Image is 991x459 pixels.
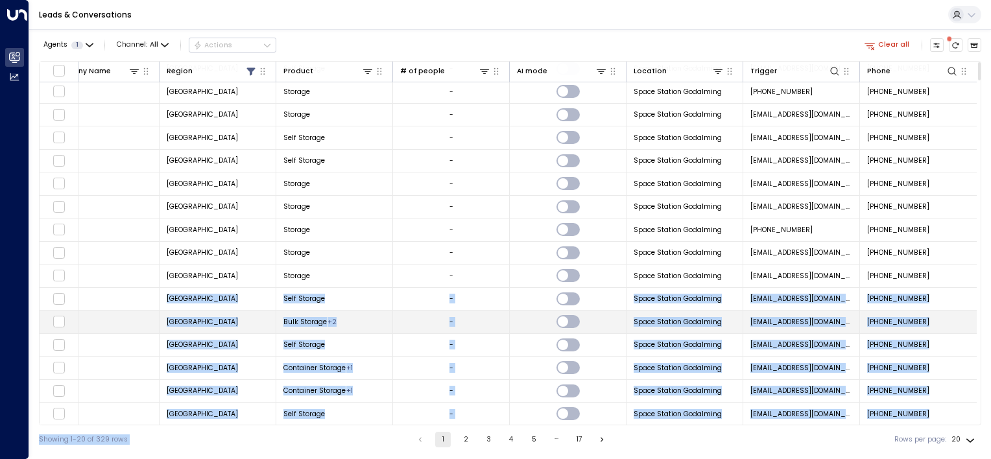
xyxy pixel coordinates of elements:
td: - [43,196,160,218]
span: Space Station Godalming [634,340,722,349]
span: Toggle select row [53,200,65,213]
span: Toggle select row [53,246,65,259]
div: Product [283,65,374,77]
span: Toggle select row [53,108,65,121]
span: +447590429858 [867,363,929,373]
button: Agents1 [39,38,97,52]
span: Toggle select row [53,270,65,282]
span: +447706063380 [750,225,813,235]
span: leads@space-station.co.uk [750,271,853,281]
span: Surrey [167,317,238,327]
button: Customize [930,38,944,53]
span: leads@space-station.co.uk [750,363,853,373]
td: - [43,403,160,425]
div: 20 [951,432,977,447]
td: - [43,334,160,357]
span: leads@space-station.co.uk [750,179,853,189]
div: Company Name [50,65,111,77]
nav: pagination navigation [412,432,610,447]
div: Region [167,65,193,77]
div: Button group with a nested menu [189,38,276,53]
button: Go to page 3 [481,432,496,447]
span: leads@space-station.co.uk [750,294,853,303]
div: Company Name [50,65,141,77]
span: 1 [71,41,83,49]
span: +447969670298 [867,179,929,189]
button: Go to page 17 [571,432,587,447]
span: Self Storage [283,133,325,143]
span: Self Storage [283,409,325,419]
span: leads@space-station.co.uk [750,110,853,119]
span: Self Storage [283,340,325,349]
span: Self Storage [283,294,325,303]
td: - [43,126,160,149]
span: leads@space-station.co.uk [750,202,853,211]
span: Surrey [167,248,238,257]
span: leads@space-station.co.uk [750,386,853,395]
span: Storage [283,271,310,281]
a: Leads & Conversations [39,9,132,20]
span: Space Station Godalming [634,110,722,119]
div: - [449,156,453,165]
span: Toggle select row [53,154,65,167]
span: Channel: [113,38,173,52]
span: Toggle select row [53,132,65,144]
div: - [449,248,453,257]
span: +4473090132313 [867,202,929,211]
td: - [43,80,160,103]
span: Toggle select row [53,178,65,190]
span: Surrey [167,409,238,419]
span: Space Station Godalming [634,179,722,189]
span: +447595431003 [867,271,929,281]
div: - [449,409,453,419]
span: +447984965566 [867,294,929,303]
div: Actions [193,41,233,50]
span: +447786075801 [867,409,929,419]
div: - [449,110,453,119]
span: Space Station Godalming [634,363,722,373]
span: Toggle select row [53,224,65,236]
span: Storage [283,248,310,257]
div: Region [167,65,257,77]
span: Space Station Godalming [634,87,722,97]
button: Go to next page [594,432,610,447]
span: Surrey [167,294,238,303]
span: Toggle select row [53,86,65,98]
span: Storage [283,87,310,97]
span: Agents [43,41,67,49]
span: Space Station Godalming [634,294,722,303]
span: Container Storage [283,386,346,395]
span: +447445257769 [867,87,929,97]
div: - [449,179,453,189]
span: Storage [283,179,310,189]
td: - [43,218,160,241]
span: Toggle select row [53,316,65,328]
span: Space Station Godalming [634,225,722,235]
span: Surrey [167,110,238,119]
div: Self Storage [346,363,353,373]
span: Space Station Godalming [634,156,722,165]
button: Go to page 4 [503,432,519,447]
td: - [43,242,160,265]
span: leads@space-station.co.uk [750,248,853,257]
span: leads@space-station.co.uk [750,409,853,419]
td: - [43,357,160,379]
button: page 1 [435,432,451,447]
td: - [43,288,160,311]
span: All [150,41,158,49]
span: There are new threads available. Refresh the grid to view the latest updates. [949,38,963,53]
span: +447769311666 [867,133,929,143]
td: - [43,172,160,195]
div: Self Storage [346,386,353,395]
span: Space Station Godalming [634,271,722,281]
button: Archived Leads [968,38,982,53]
span: leads@space-station.co.uk [750,317,853,327]
span: Toggle select row [53,384,65,397]
td: - [43,265,160,287]
div: Product [283,65,313,77]
span: +447445257769 [750,87,813,97]
span: Surrey [167,225,238,235]
span: Surrey [167,202,238,211]
div: - [449,271,453,281]
span: Toggle select row [53,408,65,420]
